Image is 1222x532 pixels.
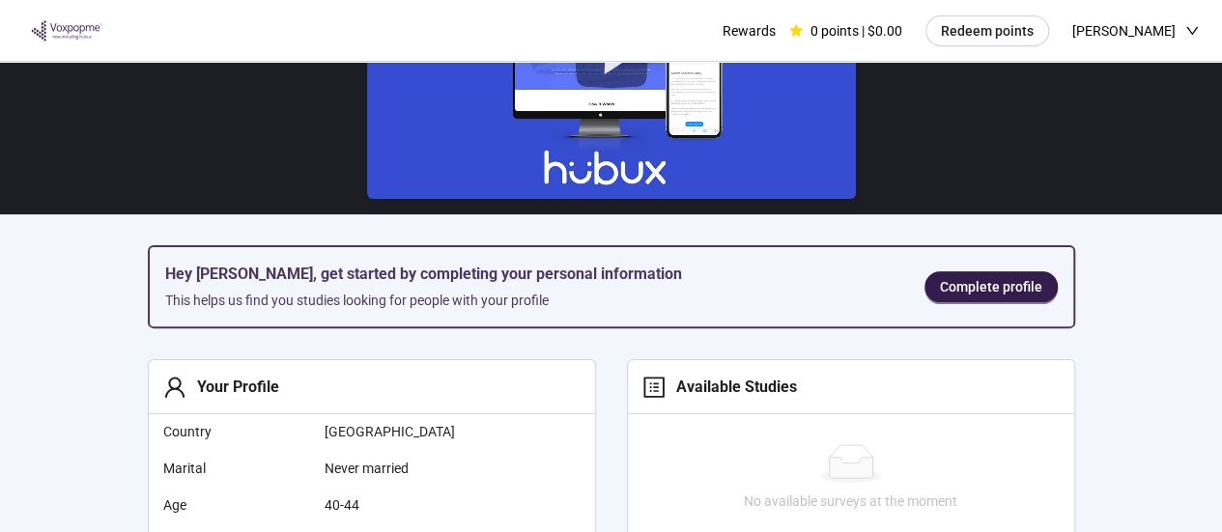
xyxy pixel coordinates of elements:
span: Age [163,494,309,516]
span: profile [642,376,666,399]
span: Complete profile [940,276,1042,297]
div: This helps us find you studies looking for people with your profile [165,290,894,311]
span: 40-44 [325,494,518,516]
span: Country [163,421,309,442]
button: Redeem points [925,15,1049,46]
div: No available surveys at the moment [636,490,1066,512]
span: down [1185,24,1199,38]
span: user [163,376,186,399]
h5: Hey [PERSON_NAME], get started by completing your personal information [165,263,894,286]
div: Your Profile [186,375,279,399]
a: Complete profile [924,271,1058,302]
span: Redeem points [941,20,1034,42]
span: star [789,24,803,38]
span: [GEOGRAPHIC_DATA] [325,421,518,442]
span: Marital [163,458,309,479]
div: Available Studies [666,375,797,399]
span: Never married [325,458,518,479]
